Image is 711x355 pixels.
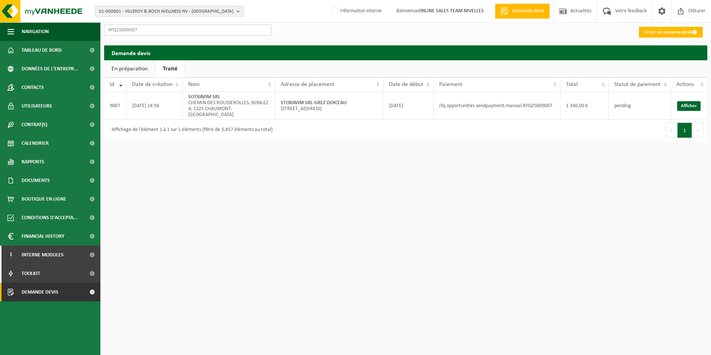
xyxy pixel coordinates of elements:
span: Utilisateurs [22,97,52,115]
input: Chercher [104,25,271,36]
a: Créer un nouveau devis [639,27,703,38]
span: Adresse de placement [281,81,334,87]
span: Total [566,81,578,87]
span: Actions [676,81,694,87]
label: Information interne [330,6,382,17]
td: CHEMIN DES ROUSSEROLLES, BONLEZ 4; 1325 CHAUMONT-[GEOGRAPHIC_DATA] [183,92,275,120]
span: Données de l'entrepr... [22,60,78,78]
span: Documents [22,171,50,190]
span: Demande devis [22,283,58,301]
td: [DATE] [383,92,434,120]
h2: Demande devis [104,45,707,60]
span: Boutique en ligne [22,190,66,208]
span: Tableau de bord [22,41,62,60]
strong: SOTRAVIM SRL [188,94,220,100]
span: Navigation [22,22,49,41]
span: Demande devis [510,7,546,15]
a: Demande devis [495,4,550,19]
td: 1 340,00 € [560,92,609,120]
span: Date de début [389,81,423,87]
td: rfq.opportunities.sendpayment.manual.RFQ25009007 [434,92,560,120]
span: Interne modules [22,246,64,264]
span: Contrat(s) [22,115,47,134]
td: [STREET_ADDRESS] [275,92,383,120]
span: Toolkit [22,264,40,283]
span: I [7,246,14,264]
button: Previous [666,123,678,138]
a: En préparation [104,60,155,77]
span: Financial History [22,227,64,246]
td: 9007 [104,92,126,120]
span: Statut de paiement [614,81,660,87]
td: [DATE] 14:56 [126,92,183,120]
span: Id [110,81,114,87]
span: pending [614,103,631,109]
span: Rapports [22,153,44,171]
a: Afficher [677,101,701,111]
strong: STORAVIM SRL-GREZ DOICEAU [281,100,347,106]
button: 01-000001 - VILLEROY & BOCH WELLNESS NV - [GEOGRAPHIC_DATA] [95,6,244,17]
span: Conditions d'accepta... [22,208,78,227]
span: Contacts [22,78,44,97]
button: 1 [678,123,692,138]
span: Nom [188,81,200,87]
span: 01-000001 - VILLEROY & BOCH WELLNESS NV - [GEOGRAPHIC_DATA] [99,6,234,17]
span: Date de création [132,81,173,87]
button: Next [692,123,704,138]
strong: ONLINE SALES TEAM NIVELLES [418,8,484,14]
a: Traité [155,60,185,77]
span: Calendrier [22,134,49,153]
span: Paiement [439,81,462,87]
div: Affichage de l'élément 1 à 1 sur 1 éléments (filtré de 3,857 éléments au total) [108,124,273,137]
